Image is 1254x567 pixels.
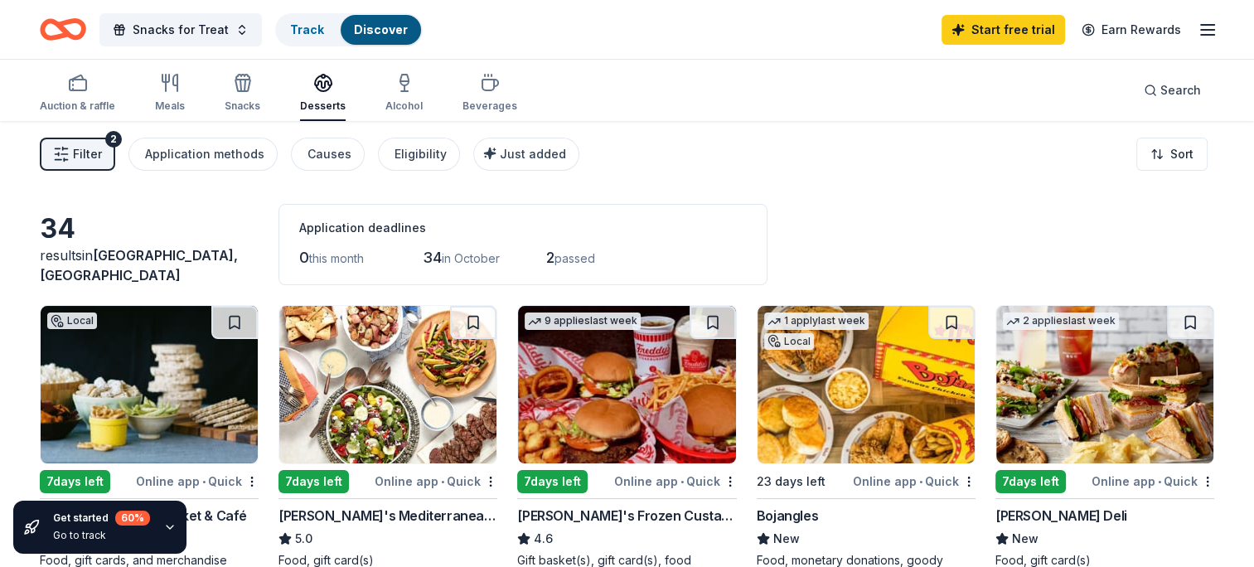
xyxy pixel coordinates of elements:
[354,22,408,36] a: Discover
[442,251,500,265] span: in October
[40,66,115,121] button: Auction & raffle
[758,306,975,463] img: Image for Bojangles
[764,313,869,330] div: 1 apply last week
[919,475,922,488] span: •
[53,511,150,526] div: Get started
[554,251,595,265] span: passed
[299,249,309,266] span: 0
[1160,80,1201,100] span: Search
[155,66,185,121] button: Meals
[73,144,102,164] span: Filter
[278,506,497,526] div: [PERSON_NAME]'s Mediterranean Cafe
[423,249,442,266] span: 34
[115,511,150,526] div: 60 %
[385,99,423,113] div: Alcohol
[155,99,185,113] div: Meals
[1158,475,1161,488] span: •
[307,144,351,164] div: Causes
[40,138,115,171] button: Filter2
[278,470,349,493] div: 7 days left
[757,506,818,526] div: Bojangles
[462,66,517,121] button: Beverages
[995,506,1127,526] div: [PERSON_NAME] Deli
[764,333,814,350] div: Local
[40,247,238,283] span: [GEOGRAPHIC_DATA], [GEOGRAPHIC_DATA]
[375,471,497,492] div: Online app Quick
[995,470,1066,493] div: 7 days left
[395,144,447,164] div: Eligibility
[291,138,365,171] button: Causes
[853,471,976,492] div: Online app Quick
[47,313,97,329] div: Local
[517,506,736,526] div: [PERSON_NAME]'s Frozen Custard & Steakburgers
[40,10,86,49] a: Home
[300,99,346,113] div: Desserts
[40,245,259,285] div: results
[378,138,460,171] button: Eligibility
[99,13,262,46] button: Snacks for Treat
[1170,144,1193,164] span: Sort
[1012,529,1039,549] span: New
[534,529,553,549] span: 4.6
[473,138,579,171] button: Just added
[225,99,260,113] div: Snacks
[773,529,800,549] span: New
[275,13,423,46] button: TrackDiscover
[385,66,423,121] button: Alcohol
[942,15,1065,45] a: Start free trial
[295,529,312,549] span: 5.0
[40,247,238,283] span: in
[105,131,122,148] div: 2
[53,529,150,542] div: Go to track
[309,251,364,265] span: this month
[299,218,747,238] div: Application deadlines
[1131,74,1214,107] button: Search
[40,470,110,493] div: 7 days left
[1136,138,1208,171] button: Sort
[525,313,641,330] div: 9 applies last week
[41,306,258,463] img: Image for Deep Roots Co-op Market & Café
[680,475,684,488] span: •
[1072,15,1191,45] a: Earn Rewards
[517,470,588,493] div: 7 days left
[145,144,264,164] div: Application methods
[462,99,517,113] div: Beverages
[225,66,260,121] button: Snacks
[518,306,735,463] img: Image for Freddy's Frozen Custard & Steakburgers
[614,471,737,492] div: Online app Quick
[133,20,229,40] span: Snacks for Treat
[290,22,324,36] a: Track
[441,475,444,488] span: •
[202,475,206,488] span: •
[128,138,278,171] button: Application methods
[40,99,115,113] div: Auction & raffle
[500,147,566,161] span: Just added
[996,306,1213,463] img: Image for McAlister's Deli
[1003,313,1119,330] div: 2 applies last week
[279,306,496,463] img: Image for Taziki's Mediterranean Cafe
[300,66,346,121] button: Desserts
[1092,471,1214,492] div: Online app Quick
[40,212,259,245] div: 34
[546,249,554,266] span: 2
[136,471,259,492] div: Online app Quick
[757,472,826,492] div: 23 days left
